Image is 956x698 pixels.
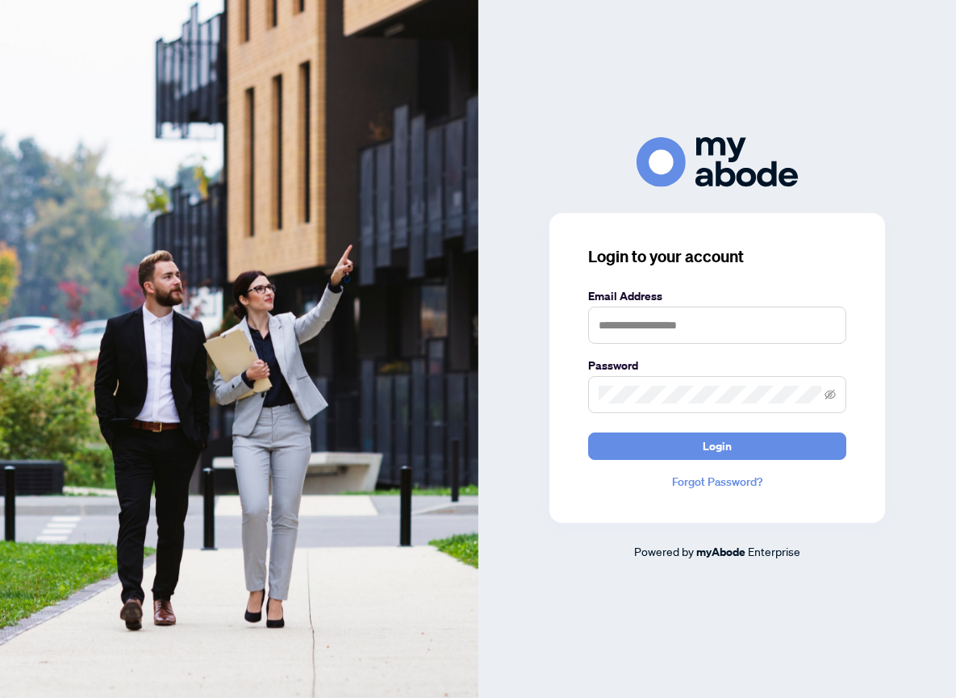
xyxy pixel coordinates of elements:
button: Login [588,433,846,460]
span: eye-invisible [824,389,836,400]
h3: Login to your account [588,245,846,268]
span: Login [703,433,732,459]
span: Powered by [634,544,694,558]
label: Email Address [588,287,846,305]
a: Forgot Password? [588,473,846,491]
span: Enterprise [748,544,800,558]
label: Password [588,357,846,374]
img: ma-logo [637,137,798,186]
a: myAbode [696,543,745,561]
